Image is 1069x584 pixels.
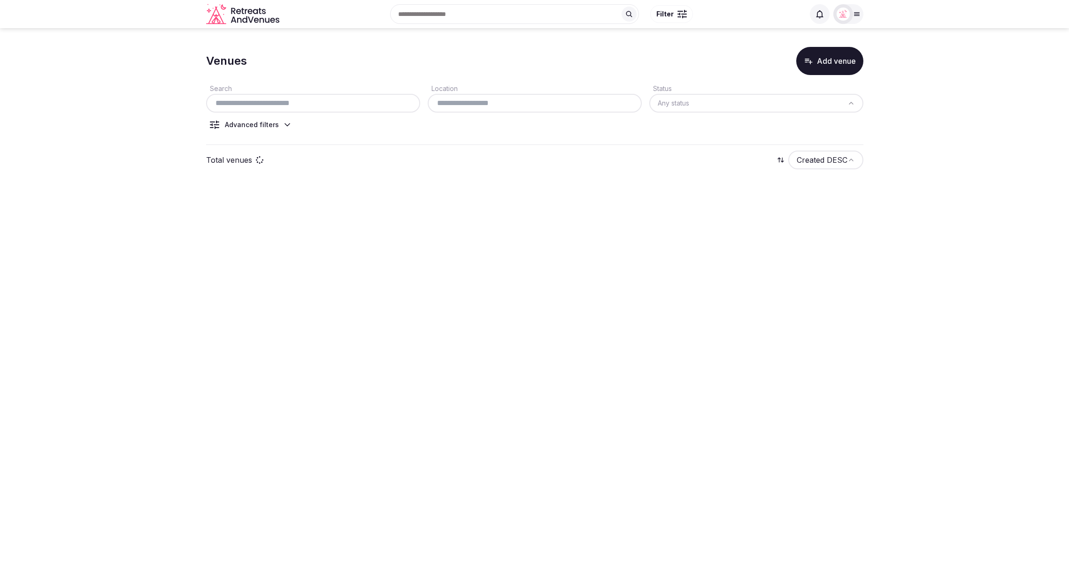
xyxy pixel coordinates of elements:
span: Filter [656,9,674,19]
button: Filter [650,5,693,23]
label: Status [649,84,672,92]
div: Advanced filters [225,120,279,129]
img: miaceralde [837,8,850,21]
a: Visit the homepage [206,4,281,25]
label: Location [428,84,458,92]
label: Search [206,84,232,92]
h1: Venues [206,53,247,69]
p: Total venues [206,155,252,165]
button: Add venue [796,47,863,75]
svg: Retreats and Venues company logo [206,4,281,25]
